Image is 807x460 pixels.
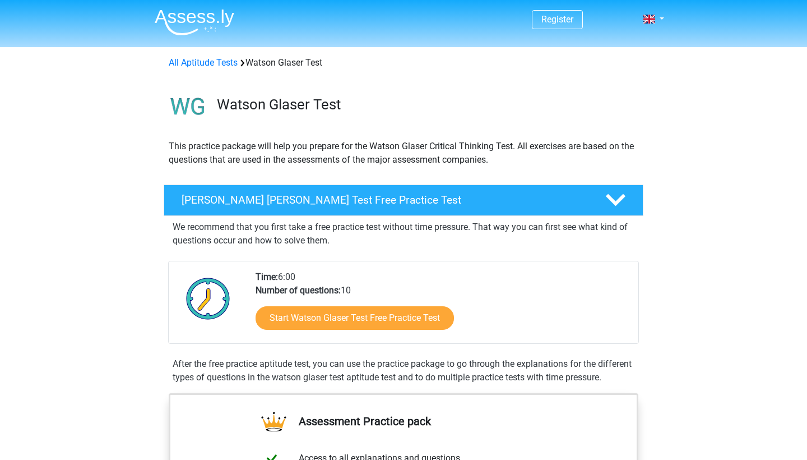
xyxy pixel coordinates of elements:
[159,185,648,216] a: [PERSON_NAME] [PERSON_NAME] Test Free Practice Test
[164,83,212,131] img: watson glaser test
[256,285,341,296] b: Number of questions:
[180,270,236,326] img: Clock
[247,270,638,343] div: 6:00 10
[256,306,454,330] a: Start Watson Glaser Test Free Practice Test
[164,56,643,70] div: Watson Glaser Test
[541,14,573,25] a: Register
[173,220,634,247] p: We recommend that you first take a free practice test without time pressure. That way you can fir...
[256,272,278,282] b: Time:
[182,194,587,206] h4: [PERSON_NAME] [PERSON_NAME] Test Free Practice Test
[168,357,639,384] div: After the free practice aptitude test, you can use the practice package to go through the explana...
[169,57,238,68] a: All Aptitude Tests
[155,9,234,35] img: Assessly
[217,96,634,113] h3: Watson Glaser Test
[169,140,638,167] p: This practice package will help you prepare for the Watson Glaser Critical Thinking Test. All exe...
